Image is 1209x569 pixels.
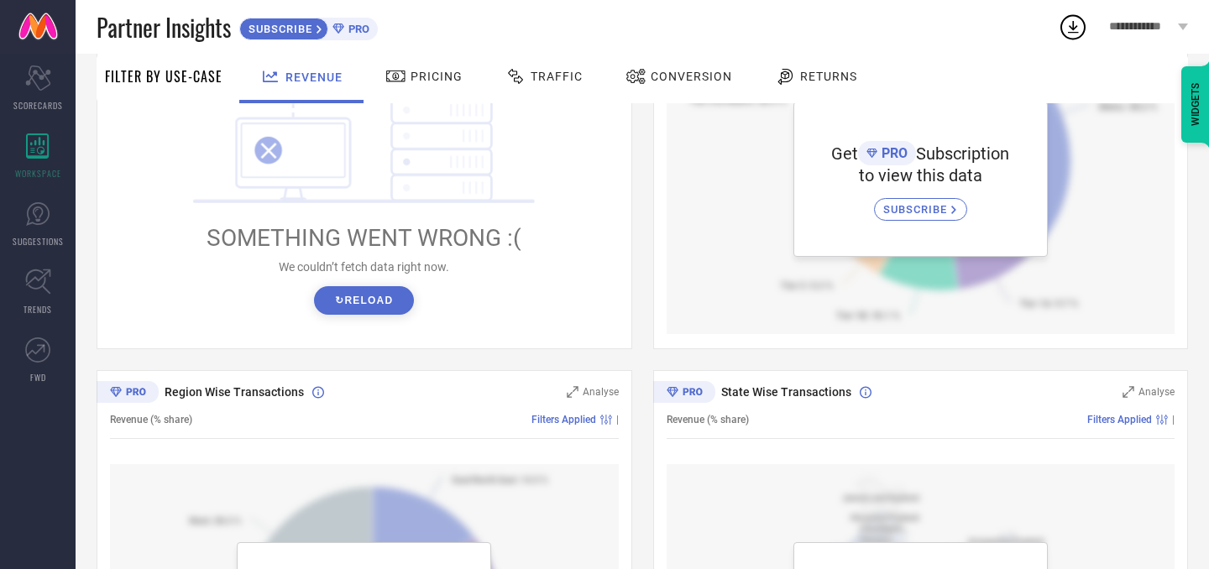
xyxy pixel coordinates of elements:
span: Revenue (% share) [110,414,192,425]
span: Region Wise Transactions [165,385,304,399]
span: | [1172,414,1175,425]
span: Revenue [285,70,343,84]
a: SUBSCRIBEPRO [239,13,378,40]
span: SUGGESTIONS [13,235,64,248]
span: Partner Insights [97,10,231,44]
button: ↻Reload [314,286,414,315]
span: Analyse [583,386,619,398]
span: State Wise Transactions [721,385,851,399]
span: Subscription [916,144,1009,164]
span: Traffic [531,70,583,83]
span: SUBSCRIBE [240,23,317,35]
span: SUBSCRIBE [883,203,951,216]
span: SCORECARDS [13,99,63,112]
span: PRO [344,23,369,35]
span: PRO [877,145,908,161]
span: Revenue (% share) [667,414,749,425]
span: to view this data [859,165,982,185]
div: Open download list [1058,12,1088,42]
span: | [616,414,619,425]
span: Filters Applied [1087,414,1152,425]
span: FWD [30,371,46,384]
svg: Zoom [567,386,578,398]
svg: Zoom [1123,386,1134,398]
span: Returns [800,70,857,83]
span: Get [831,144,858,164]
span: Filter By Use-Case [105,66,222,86]
span: SOMETHING WENT WRONG :( [207,224,521,252]
a: SUBSCRIBE [874,185,967,221]
span: Conversion [651,70,732,83]
span: WORKSPACE [15,167,61,180]
span: TRENDS [24,303,52,316]
span: Analyse [1138,386,1175,398]
div: Premium [97,381,159,406]
span: Filters Applied [531,414,596,425]
span: We couldn’t fetch data right now. [279,260,449,274]
div: Premium [653,381,715,406]
span: Pricing [411,70,463,83]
